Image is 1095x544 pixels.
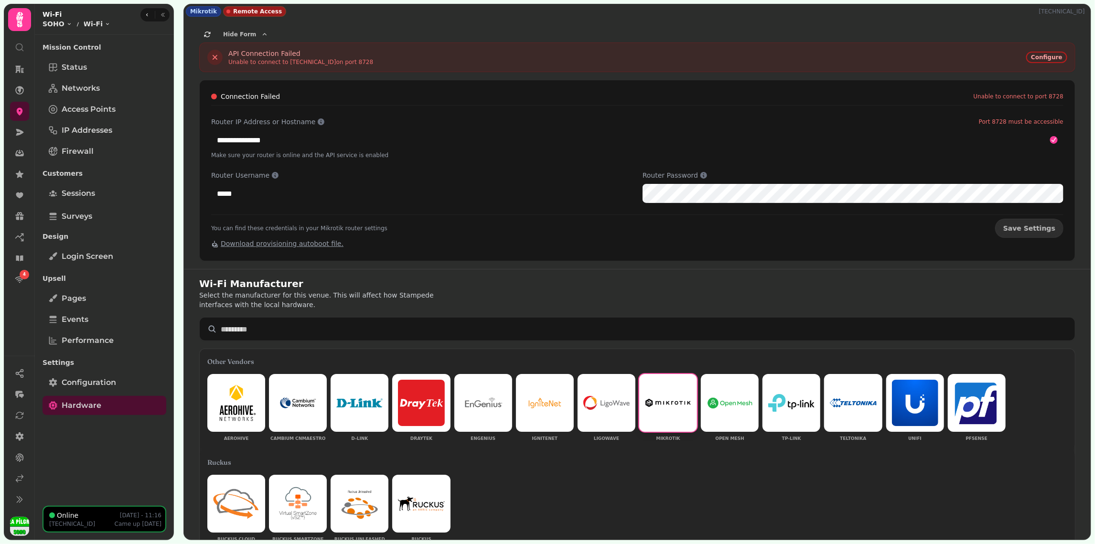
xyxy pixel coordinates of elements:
[211,171,631,180] label: Router Username
[142,521,161,527] span: [DATE]
[43,354,166,371] p: Settings
[892,380,938,426] img: UniFi
[207,458,1067,467] h3: Ruckus
[830,398,876,407] img: Teltonika
[43,247,166,266] a: Login screen
[1039,8,1089,15] p: [TECHNICAL_ID]
[392,436,450,442] p: DrayTek
[707,397,753,409] img: Open Mesh
[43,19,64,29] span: SOHO
[49,520,95,528] p: [TECHNICAL_ID]
[186,6,221,17] div: Mikrotik
[331,536,388,543] p: Ruckus Unleashed
[43,79,166,98] a: Networks
[43,58,166,77] a: Status
[211,151,1063,159] p: Make sure your router is online and the API service is enabled
[43,506,166,533] button: Online[DATE] - 11:16[TECHNICAL_ID]Came up[DATE]
[207,536,265,543] p: Ruckus Cloud
[43,19,72,29] button: SOHO
[84,19,110,29] button: Wi-Fi
[336,487,383,521] img: Ruckus Unleashed
[62,377,116,388] span: Configuration
[516,436,574,442] p: IgniteNet
[199,290,444,309] p: Select the manufacturer for this venue. This will affect how Stampede interfaces with the local h...
[954,381,1000,425] img: pfSense
[43,228,166,245] p: Design
[43,396,166,415] a: Hardware
[43,331,166,350] a: Performance
[62,83,100,94] span: Networks
[43,207,166,226] a: Surveys
[211,224,387,232] div: You can find these credentials in your Mikrotik router settings
[43,142,166,161] a: Firewall
[62,104,116,115] span: Access Points
[199,277,383,290] h2: Wi-Fi Manufacturer
[62,62,87,73] span: Status
[460,380,506,426] img: EnGenius
[219,29,272,40] button: Hide Form
[643,171,1063,180] label: Router Password
[228,49,373,58] div: API Connection Failed
[43,121,166,140] a: IP Addresses
[824,436,882,442] p: Teltonika
[398,380,444,426] img: DrayTek
[115,521,140,527] span: Came up
[120,512,161,519] p: [DATE] - 11:16
[43,39,166,56] p: Mission Control
[645,399,691,406] img: Mikrotik
[62,125,112,136] span: IP Addresses
[762,436,820,442] p: TP-Link
[43,165,166,182] p: Customers
[43,100,166,119] a: Access Points
[43,289,166,308] a: Pages
[275,392,321,414] img: Cambium cnMaestro
[35,35,174,506] nav: Tabs
[979,118,1063,126] span: Port 8728 must be accessible
[948,436,1006,442] p: pfSense
[522,380,568,426] img: IgniteNet
[207,436,265,442] p: Aerohive
[23,271,26,278] span: 4
[1031,54,1063,60] span: Configure
[398,496,444,511] img: Ruckus Zonedirector
[578,436,635,442] p: Ligowave
[228,58,373,66] div: Unable to connect to [TECHNICAL_ID] on port 8728
[62,188,95,199] span: Sessions
[1026,52,1067,63] button: Configure
[336,398,383,408] img: D-Link
[269,436,327,442] p: Cambium cnMaestro
[331,436,388,442] p: D-Link
[233,8,282,15] span: Remote Access
[454,436,512,442] p: EnGenius
[62,211,92,222] span: Surveys
[211,117,1063,127] label: Router IP Address or Hostname
[974,93,1063,100] div: Unable to connect to port 8728
[62,314,88,325] span: Events
[639,436,697,442] p: Mikrotik
[269,536,327,543] p: Ruckus Smartzone
[211,240,344,247] a: Download provisioning autoboot file.
[223,32,256,37] span: Hide Form
[43,10,110,19] h2: Wi-Fi
[43,310,166,329] a: Events
[1003,225,1055,232] span: Save Settings
[275,480,321,527] img: Ruckus Smartzone
[62,293,86,304] span: Pages
[62,335,114,346] span: Performance
[213,380,259,426] img: Aerohive
[43,373,166,392] a: Configuration
[43,270,166,287] p: Upsell
[62,400,101,411] span: Hardware
[221,92,280,101] span: Connection Failed
[213,485,259,522] img: Ruckus Cloud
[886,436,944,442] p: UniFi
[10,517,29,536] img: User avatar
[701,436,759,442] p: Open Mesh
[62,146,94,157] span: Firewall
[207,357,1067,366] h3: Other Vendors
[43,19,110,29] nav: breadcrumb
[10,270,29,289] a: 4
[221,240,344,247] span: Download provisioning autoboot file.
[57,511,78,520] p: Online
[583,396,630,410] img: Ligowave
